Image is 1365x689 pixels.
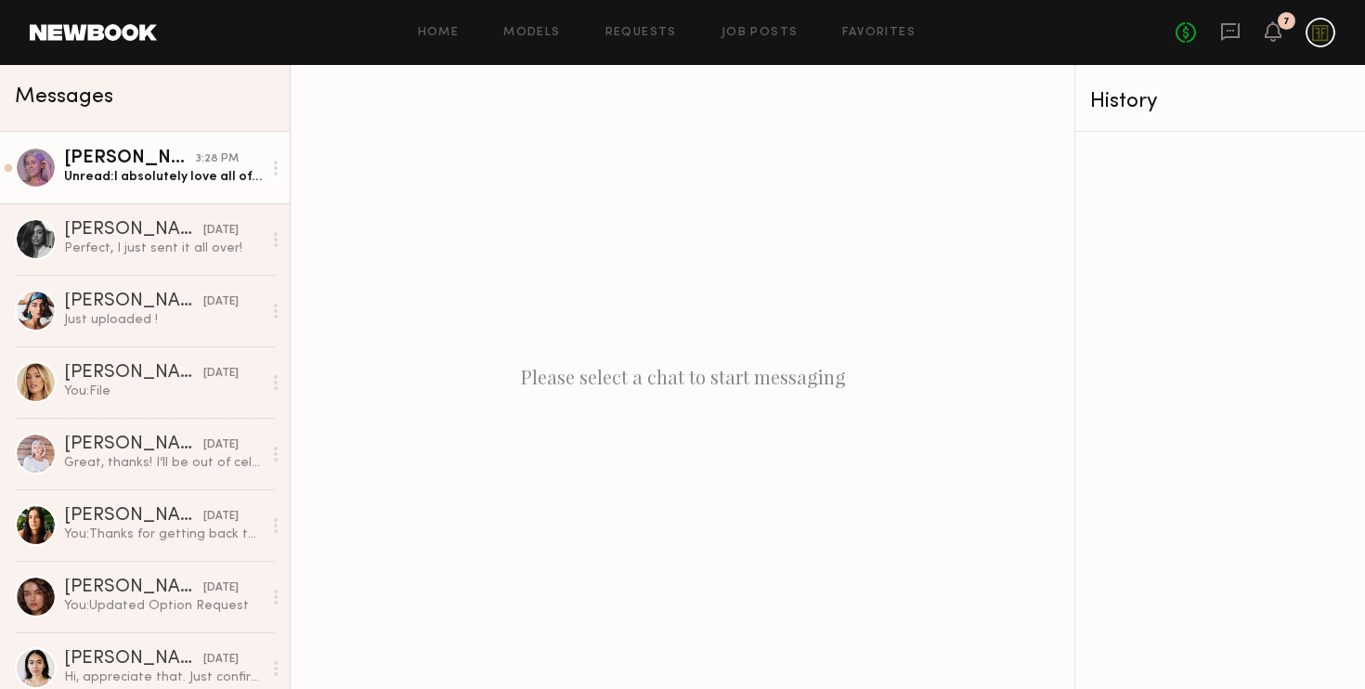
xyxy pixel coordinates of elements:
div: 7 [1283,17,1290,27]
div: [PERSON_NAME] [64,221,203,240]
div: 3:28 PM [196,150,239,168]
div: [PERSON_NAME] [64,364,203,383]
a: Job Posts [721,27,799,39]
div: [DATE] [203,365,239,383]
div: [PERSON_NAME] [64,507,203,526]
div: Great, thanks! I’ll be out of cell service here and there but will check messages whenever I have... [64,454,262,472]
a: Favorites [842,27,916,39]
div: You: File [64,383,262,400]
div: [DATE] [203,508,239,526]
span: Messages [15,86,113,108]
div: Please select a chat to start messaging [291,65,1074,689]
div: History [1090,91,1350,112]
div: [DATE] [203,293,239,311]
div: [DATE] [203,579,239,597]
div: [PERSON_NAME] [64,435,203,454]
div: [PERSON_NAME] [64,578,203,597]
div: Unread: I absolutely love all of them! Thanks so much!! [64,168,262,186]
a: Home [418,27,460,39]
div: Perfect, I just sent it all over! [64,240,262,257]
div: Hi, appreciate that. Just confirmed it :) [64,669,262,686]
a: Models [503,27,560,39]
div: [DATE] [203,222,239,240]
div: You: Updated Option Request [64,597,262,615]
a: Requests [605,27,677,39]
div: You: Thanks for getting back to us! We'll keep you in mind for the next one! xx [64,526,262,543]
div: [PERSON_NAME] [64,149,196,168]
div: [DATE] [203,651,239,669]
div: [PERSON_NAME] [64,650,203,669]
div: Just uploaded ! [64,311,262,329]
div: [PERSON_NAME] [64,292,203,311]
div: [DATE] [203,436,239,454]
